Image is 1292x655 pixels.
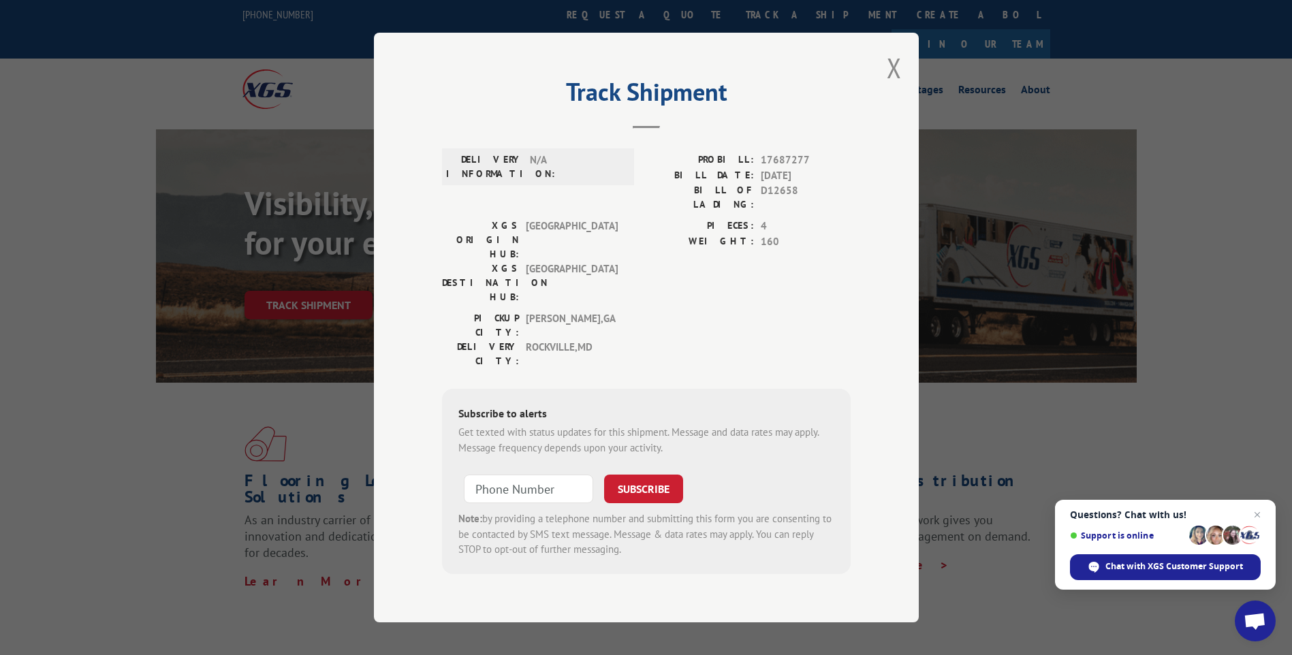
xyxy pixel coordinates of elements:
[446,153,523,181] label: DELIVERY INFORMATION:
[646,153,754,168] label: PROBILL:
[1070,554,1261,580] div: Chat with XGS Customer Support
[761,219,851,234] span: 4
[1070,509,1261,520] span: Questions? Chat with us!
[458,405,834,425] div: Subscribe to alerts
[887,50,902,86] button: Close modal
[761,234,851,250] span: 160
[1235,601,1276,641] div: Open chat
[1249,507,1265,523] span: Close chat
[526,311,618,340] span: [PERSON_NAME] , GA
[646,183,754,212] label: BILL OF LADING:
[646,168,754,184] label: BILL DATE:
[526,340,618,368] span: ROCKVILLE , MD
[442,340,519,368] label: DELIVERY CITY:
[1070,530,1184,541] span: Support is online
[646,234,754,250] label: WEIGHT:
[604,475,683,503] button: SUBSCRIBE
[442,261,519,304] label: XGS DESTINATION HUB:
[761,183,851,212] span: D12658
[1105,560,1243,573] span: Chat with XGS Customer Support
[761,168,851,184] span: [DATE]
[526,261,618,304] span: [GEOGRAPHIC_DATA]
[458,512,482,525] strong: Note:
[526,219,618,261] span: [GEOGRAPHIC_DATA]
[442,82,851,108] h2: Track Shipment
[442,311,519,340] label: PICKUP CITY:
[458,425,834,456] div: Get texted with status updates for this shipment. Message and data rates may apply. Message frequ...
[458,511,834,558] div: by providing a telephone number and submitting this form you are consenting to be contacted by SM...
[464,475,593,503] input: Phone Number
[646,219,754,234] label: PIECES:
[530,153,622,181] span: N/A
[442,219,519,261] label: XGS ORIGIN HUB:
[761,153,851,168] span: 17687277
